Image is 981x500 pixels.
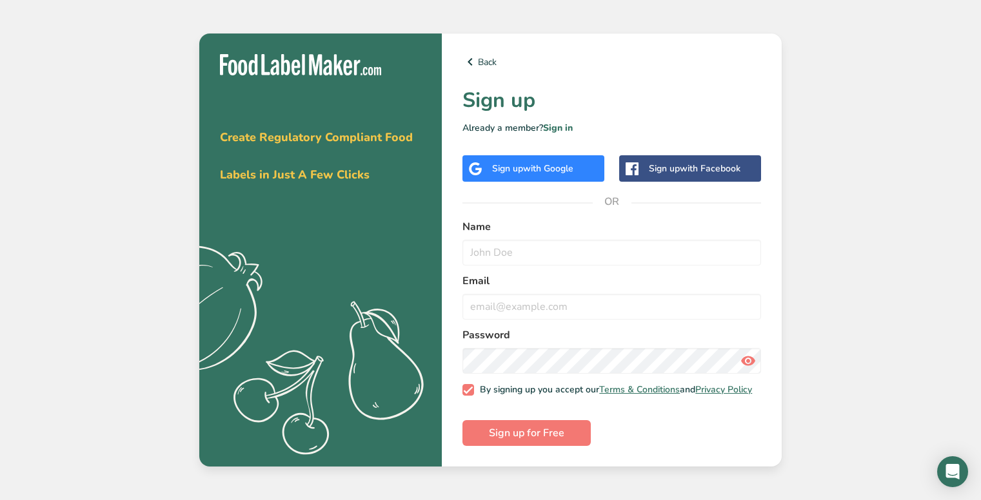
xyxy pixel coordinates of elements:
[462,219,761,235] label: Name
[474,384,753,396] span: By signing up you accept our and
[492,162,573,175] div: Sign up
[695,383,752,396] a: Privacy Policy
[649,162,740,175] div: Sign up
[462,121,761,135] p: Already a member?
[462,294,761,320] input: email@example.com
[462,85,761,116] h1: Sign up
[462,420,591,446] button: Sign up for Free
[462,54,761,70] a: Back
[543,122,573,134] a: Sign in
[523,162,573,175] span: with Google
[462,240,761,265] input: John Doe
[462,273,761,289] label: Email
[599,383,680,396] a: Terms & Conditions
[220,54,381,75] img: Food Label Maker
[489,425,564,441] span: Sign up for Free
[937,456,968,487] div: Open Intercom Messenger
[680,162,740,175] span: with Facebook
[462,327,761,343] label: Password
[220,130,413,182] span: Create Regulatory Compliant Food Labels in Just A Few Clicks
[593,182,631,221] span: OR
